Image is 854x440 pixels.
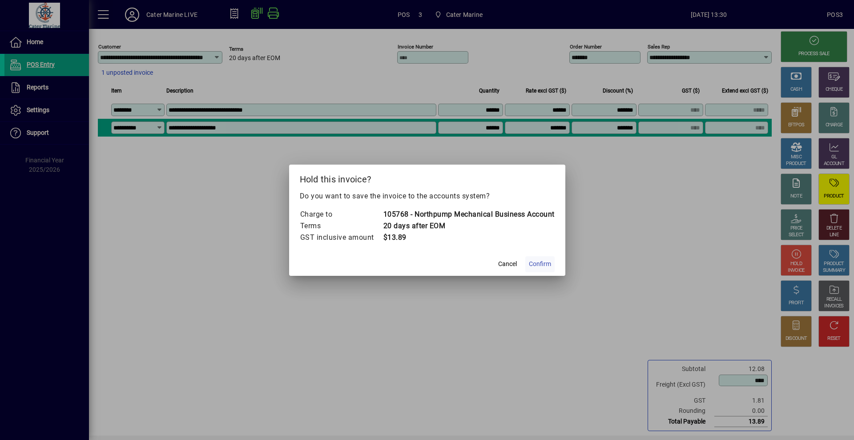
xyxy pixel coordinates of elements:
button: Confirm [525,256,555,272]
td: Terms [300,220,383,232]
p: Do you want to save the invoice to the accounts system? [300,191,555,202]
td: 20 days after EOM [383,220,555,232]
h2: Hold this invoice? [289,165,565,190]
span: Confirm [529,259,551,269]
td: Charge to [300,209,383,220]
td: 105768 - Northpump Mechanical Business Account [383,209,555,220]
td: GST inclusive amount [300,232,383,243]
span: Cancel [498,259,517,269]
td: $13.89 [383,232,555,243]
button: Cancel [493,256,522,272]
